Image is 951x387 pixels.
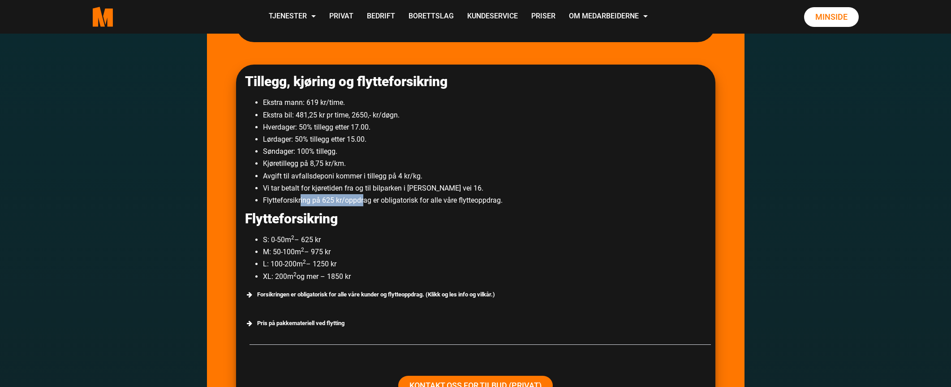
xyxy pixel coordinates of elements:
[360,1,402,33] a: Bedrift
[263,157,706,170] li: Kjøretillegg på 8,75 kr/km.
[245,74,706,90] p: Tillegg, kjøring og flytteforsikring
[263,170,706,182] li: Avgift til avfallsdeponi kommer i tillegg på 4 kr/kg.
[323,1,360,33] a: Privat
[263,145,706,157] li: Søndager: 100% tillegg.
[263,246,706,258] li: M: 50-100m – 975 kr
[291,235,294,241] sup: 2
[303,259,306,265] sup: 2
[263,109,706,121] li: Ekstra bil: 481,25 kr pr time, 2650,- kr/døgn.
[263,96,706,109] li: Ekstra mann: 619 kr/time.
[263,194,706,206] li: Flytteforsikring på 625 kr/oppdrag er obligatorisk for alle våre flytteoppdrag.
[263,121,706,133] li: Hverdager: 50% tillegg etter 17.00.
[301,247,304,253] sup: 2
[263,182,706,194] li: Vi tar betalt for kjøretiden fra og til bilparken i [PERSON_NAME] vei 16.
[293,271,297,278] sup: 2
[562,1,654,33] a: Om Medarbeiderne
[525,1,562,33] a: Priser
[263,270,706,283] li: XL: 200m og mer – 1850 kr
[263,133,706,145] li: Lørdager: 50% tillegg etter 15.00.
[402,1,460,33] a: Borettslag
[263,234,706,246] li: S: 0-50m – 625 kr
[245,287,706,302] div: Forsikringen er obligatorisk for alle våre kunder og flytteoppdrag. (Klikk og les info og vilkår.)
[804,7,859,27] a: Minside
[460,1,525,33] a: Kundeservice
[263,258,706,270] li: L: 100-200m – 1250 kr
[262,1,323,33] a: Tjenester
[245,316,706,331] div: Pris på pakkemateriell ved flytting
[245,211,706,227] p: Flytteforsikring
